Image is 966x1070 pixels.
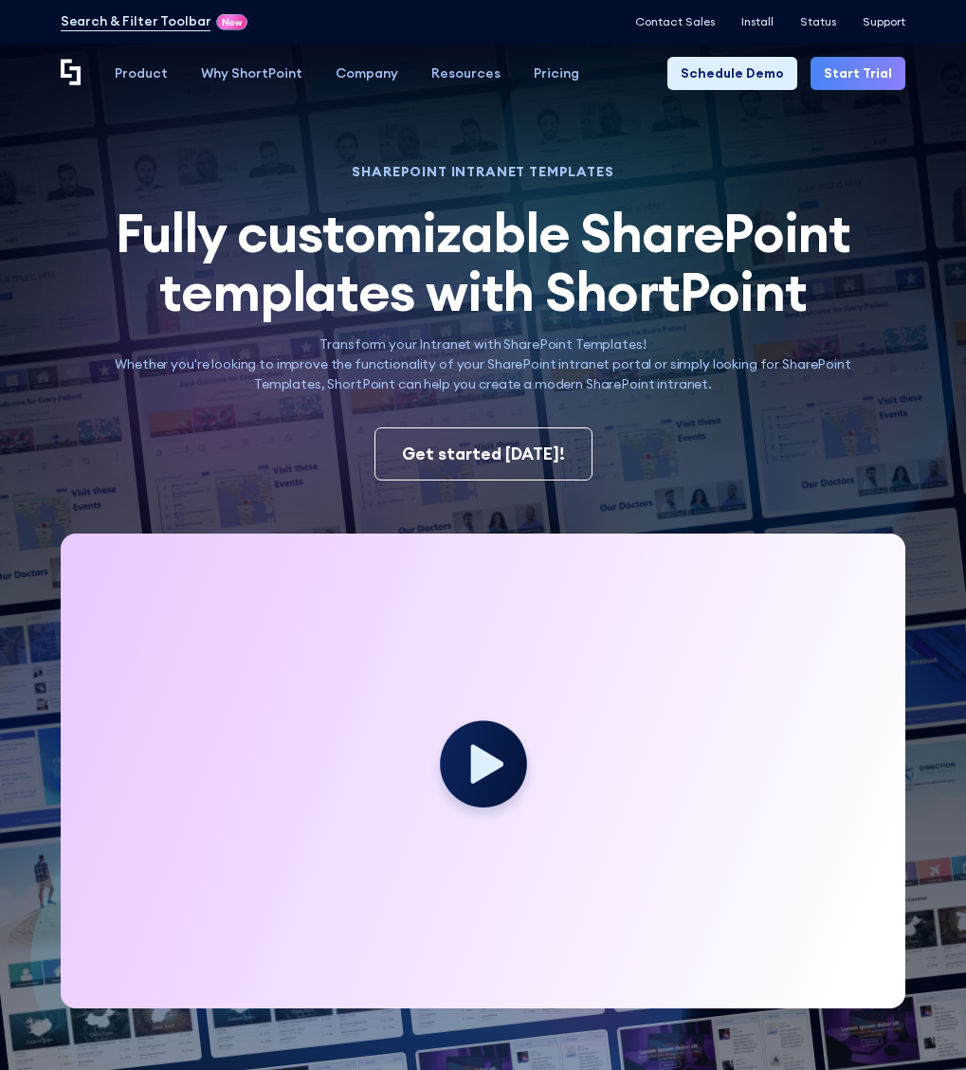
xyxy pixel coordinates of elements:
div: Company [336,63,398,83]
a: Resources [414,57,517,90]
a: Why ShortPoint [184,57,319,90]
div: Product [115,63,168,83]
div: Why ShortPoint [201,63,302,83]
a: Support [863,15,905,28]
a: Product [98,57,184,90]
div: Resources [431,63,501,83]
a: Home [61,59,82,87]
a: Status [800,15,836,28]
a: Install [741,15,774,28]
h1: SHAREPOINT INTRANET TEMPLATES [95,166,871,177]
div: Get started [DATE]! [402,442,565,466]
a: Company [319,57,414,90]
iframe: Chat Widget [871,979,966,1070]
a: Schedule Demo [667,57,797,90]
a: Pricing [517,57,595,90]
a: Search & Filter Toolbar [61,11,211,31]
p: Transform your Intranet with SharePoint Templates! Whether you're looking to improve the function... [95,335,871,394]
span: Fully customizable SharePoint templates with ShortPoint [116,199,851,325]
a: Start Trial [811,57,905,90]
a: Contact Sales [635,15,715,28]
div: Pricing [534,63,579,83]
a: Get started [DATE]! [374,427,592,481]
